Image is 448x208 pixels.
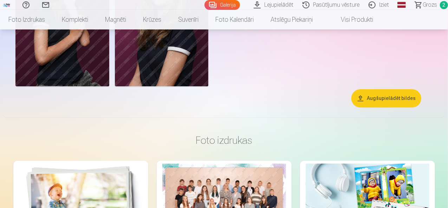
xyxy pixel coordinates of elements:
[351,89,421,107] button: Augšupielādēt bildes
[97,10,135,29] a: Magnēti
[321,10,382,29] a: Visi produkti
[440,1,448,9] span: 2
[135,10,170,29] a: Krūzes
[170,10,207,29] a: Suvenīri
[3,3,11,7] img: /fa1
[53,10,97,29] a: Komplekti
[207,10,262,29] a: Foto kalendāri
[262,10,321,29] a: Atslēgu piekariņi
[423,1,437,9] span: Grozs
[19,134,429,147] h3: Foto izdrukas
